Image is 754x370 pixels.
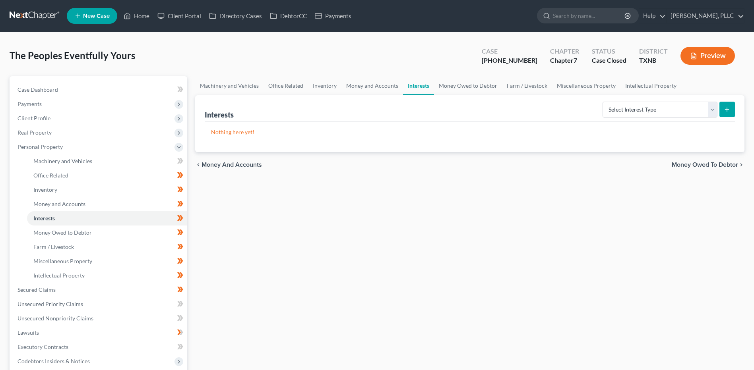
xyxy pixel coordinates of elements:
[33,258,92,264] span: Miscellaneous Property
[205,9,266,23] a: Directory Cases
[11,311,187,326] a: Unsecured Nonpriority Claims
[592,47,626,56] div: Status
[552,76,620,95] a: Miscellaneous Property
[33,172,68,179] span: Office Related
[202,162,262,168] span: Money and Accounts
[308,76,341,95] a: Inventory
[195,162,202,168] i: chevron_left
[672,162,738,168] span: Money Owed to Debtor
[17,286,56,293] span: Secured Claims
[33,158,92,164] span: Machinery and Vehicles
[553,8,626,23] input: Search by name...
[17,315,93,322] span: Unsecured Nonpriority Claims
[17,358,90,364] span: Codebtors Insiders & Notices
[17,129,52,136] span: Real Property
[211,128,729,136] p: Nothing here yet!
[27,168,187,183] a: Office Related
[341,76,403,95] a: Money and Accounts
[33,200,85,207] span: Money and Accounts
[680,47,735,65] button: Preview
[482,47,537,56] div: Case
[11,297,187,311] a: Unsecured Priority Claims
[11,326,187,340] a: Lawsuits
[17,343,68,350] span: Executory Contracts
[639,9,666,23] a: Help
[27,254,187,268] a: Miscellaneous Property
[672,162,744,168] button: Money Owed to Debtor chevron_right
[502,76,552,95] a: Farm / Livestock
[120,9,153,23] a: Home
[205,110,234,119] div: Interests
[639,56,668,65] div: TXNB
[17,86,58,93] span: Case Dashboard
[639,47,668,56] div: District
[738,162,744,168] i: chevron_right
[83,13,110,19] span: New Case
[17,301,83,307] span: Unsecured Priority Claims
[33,229,92,236] span: Money Owed to Debtor
[482,56,537,65] div: [PHONE_NUMBER]
[27,197,187,211] a: Money and Accounts
[550,56,579,65] div: Chapter
[574,56,577,64] span: 7
[550,47,579,56] div: Chapter
[311,9,355,23] a: Payments
[33,243,74,250] span: Farm / Livestock
[10,50,135,61] span: The Peoples Eventfully Yours
[11,340,187,354] a: Executory Contracts
[195,76,264,95] a: Machinery and Vehicles
[27,225,187,240] a: Money Owed to Debtor
[195,162,262,168] button: chevron_left Money and Accounts
[434,76,502,95] a: Money Owed to Debtor
[27,211,187,225] a: Interests
[17,143,63,150] span: Personal Property
[33,186,57,193] span: Inventory
[592,56,626,65] div: Case Closed
[27,154,187,168] a: Machinery and Vehicles
[620,76,681,95] a: Intellectual Property
[17,115,50,121] span: Client Profile
[17,329,39,336] span: Lawsuits
[11,83,187,97] a: Case Dashboard
[27,240,187,254] a: Farm / Livestock
[27,268,187,283] a: Intellectual Property
[33,215,55,222] span: Interests
[17,100,42,107] span: Payments
[33,272,85,279] span: Intellectual Property
[153,9,205,23] a: Client Portal
[403,76,434,95] a: Interests
[27,183,187,197] a: Inventory
[667,9,744,23] a: [PERSON_NAME], PLLC
[266,9,311,23] a: DebtorCC
[264,76,308,95] a: Office Related
[11,283,187,297] a: Secured Claims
